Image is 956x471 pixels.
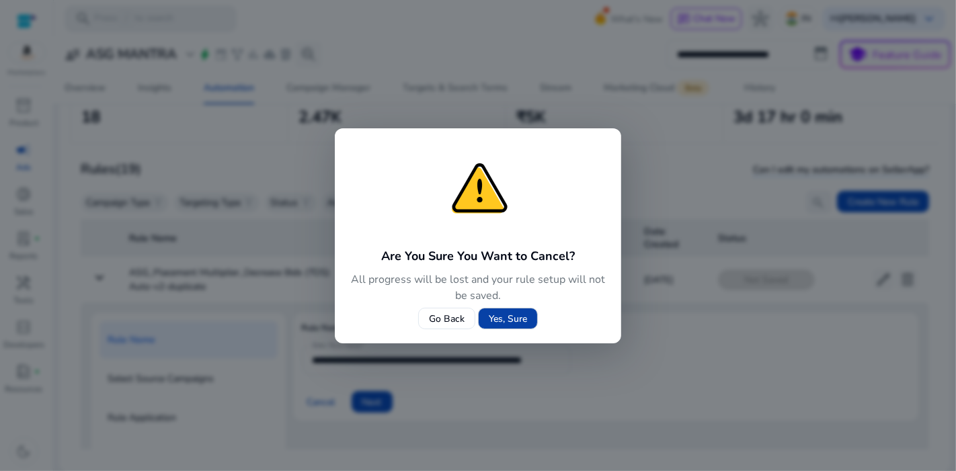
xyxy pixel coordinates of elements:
[418,308,475,329] button: Go Back
[351,247,605,265] h2: Are You Sure You Want to Cancel?
[429,312,465,326] span: Go Back
[478,308,538,329] button: Yes, Sure
[489,312,527,326] span: Yes, Sure
[351,271,605,304] h4: All progress will be lost and your rule setup will not be saved.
